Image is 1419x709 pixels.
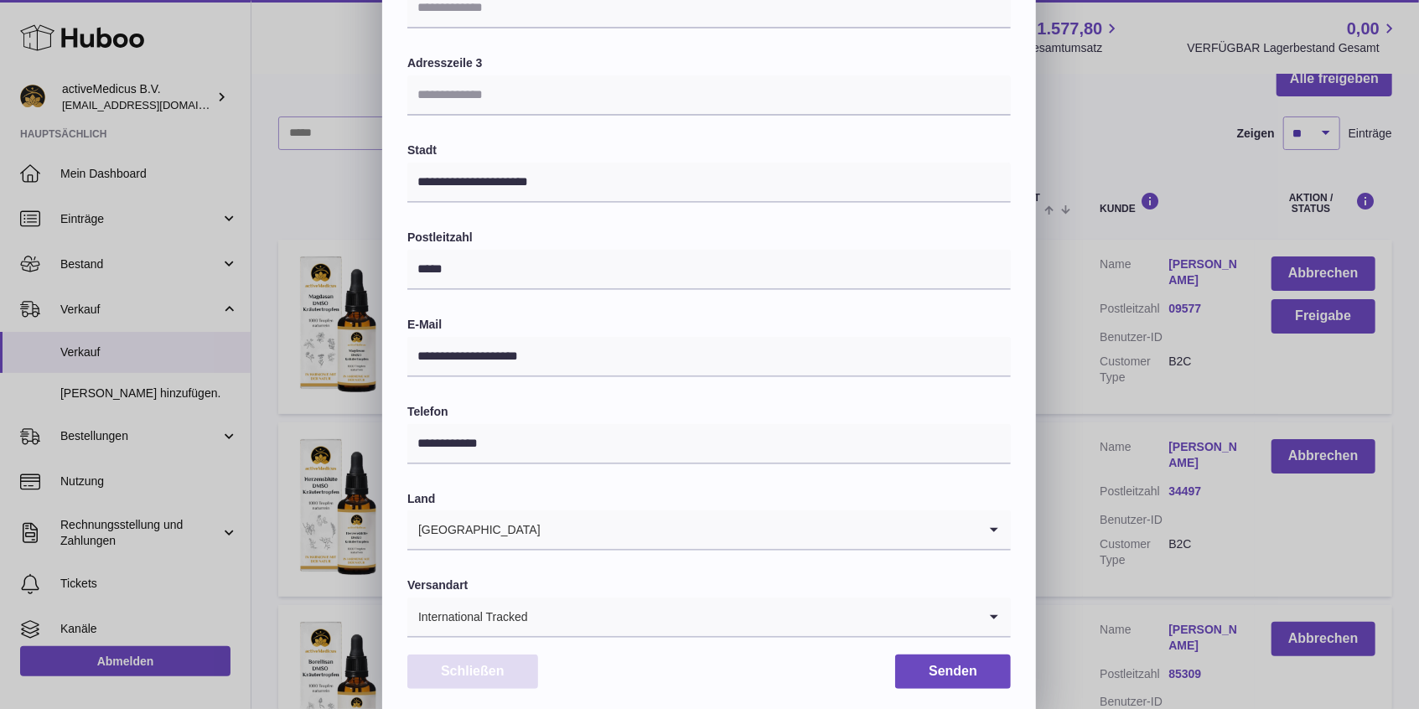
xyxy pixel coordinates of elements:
label: Versandart [407,577,1011,593]
div: Search for option [407,598,1011,638]
label: Stadt [407,142,1011,158]
label: Adresszeile 3 [407,55,1011,71]
input: Search for option [529,598,977,636]
span: [GEOGRAPHIC_DATA] [407,510,541,549]
input: Search for option [541,510,977,549]
label: Postleitzahl [407,230,1011,246]
button: Schließen [407,655,538,689]
button: Senden [895,655,1011,689]
span: International Tracked [407,598,529,636]
label: Telefon [407,404,1011,420]
div: Search for option [407,510,1011,551]
label: E-Mail [407,317,1011,333]
label: Land [407,491,1011,507]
